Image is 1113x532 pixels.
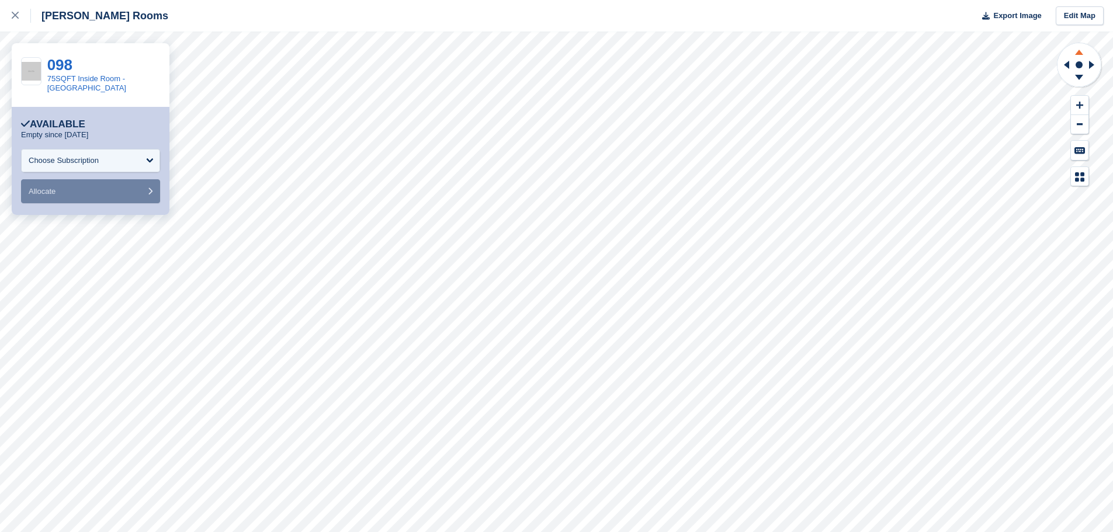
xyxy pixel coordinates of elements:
[22,62,41,81] img: 256x256-placeholder-a091544baa16b46aadf0b611073c37e8ed6a367829ab441c3b0103e7cf8a5b1b.png
[1071,141,1088,160] button: Keyboard Shortcuts
[993,10,1041,22] span: Export Image
[47,74,126,92] a: 75SQFT Inside Room - [GEOGRAPHIC_DATA]
[31,9,168,23] div: [PERSON_NAME] Rooms
[1071,96,1088,115] button: Zoom In
[1071,167,1088,186] button: Map Legend
[1071,115,1088,134] button: Zoom Out
[1056,6,1104,26] a: Edit Map
[29,155,99,166] div: Choose Subscription
[29,187,56,196] span: Allocate
[975,6,1042,26] button: Export Image
[21,179,160,203] button: Allocate
[47,56,72,74] a: 098
[21,130,88,140] p: Empty since [DATE]
[21,119,85,130] div: Available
